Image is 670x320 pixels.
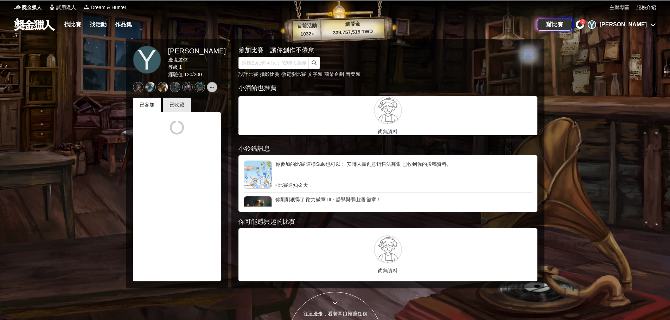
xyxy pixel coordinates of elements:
a: 服務介紹 [636,4,656,11]
div: 參加比賽，讓你創作不倦怠 [238,46,513,55]
span: 2 天 [299,182,308,189]
span: 獎金獵人 [22,4,42,11]
a: 作品集 [112,20,135,30]
a: 你剛剛獲得了 耐力徽章 III - 哲學與墨山酒 徽章！系統通知·大約 1 個月 [244,196,532,224]
a: Y [133,46,161,74]
a: 音樂類 [346,71,360,77]
p: 目前活動 [293,22,321,30]
div: 邊境遊俠 [168,56,226,64]
div: 往這邊走，看老闆娘推薦任務 [288,310,382,318]
div: 你參加的比賽 這樣Sale也可以： 安聯人壽創意銷售法募集 已收到你的投稿資料。 [275,161,532,182]
span: 120 / 200 [184,72,202,77]
a: 微電影比賽 [281,71,306,77]
div: 小鈴鐺訊息 [238,144,537,154]
a: Logo試用獵人 [49,4,76,11]
div: 已收藏 [163,98,191,112]
a: 找活動 [87,20,109,30]
a: 辦比賽 [537,19,572,31]
a: 你參加的比賽 這樣Sale也可以： 安聯人壽創意銷售法募集 已收到你的投稿資料。比賽通知·2 天 [244,161,532,189]
p: 1032 ▴ [293,30,321,38]
div: [PERSON_NAME] [600,20,647,29]
div: 你剛剛獲得了 耐力徽章 III - 哲學與墨山酒 徽章！ [275,196,532,217]
div: 你可能感興趣的比賽 [238,217,537,227]
div: 已參加 [133,98,161,112]
div: Y [588,20,596,29]
p: 尚無資料 [238,128,537,135]
img: Logo [14,4,21,11]
p: 尚無資料 [242,267,534,274]
span: 試用獵人 [56,4,76,11]
div: [PERSON_NAME] [168,46,226,56]
span: 等級 [168,64,178,70]
a: 設計比賽 [238,71,258,77]
a: 攝影比賽 [260,71,280,77]
img: Logo [83,4,90,11]
span: 2 [582,20,584,24]
a: 找比賽 [62,20,84,30]
span: Dream & Hunter [91,4,126,11]
p: 總獎金 [321,19,384,29]
a: 主辦專區 [610,4,629,11]
a: Logo獎金獵人 [14,4,42,11]
img: Logo [49,4,56,11]
a: 文字類 [308,71,323,77]
div: 小酒館也推薦 [238,83,537,93]
span: 1 [179,64,182,70]
a: 商業企劃 [324,71,344,77]
span: 經驗值 [168,72,183,77]
span: · [298,182,299,189]
a: LogoDream & Hunter [83,4,126,11]
span: 比賽通知 [278,182,298,189]
p: 339,757,515 TWD [321,27,385,37]
input: 這樣Sale也可以： 安聯人壽創意銷售法募集 [238,57,309,69]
